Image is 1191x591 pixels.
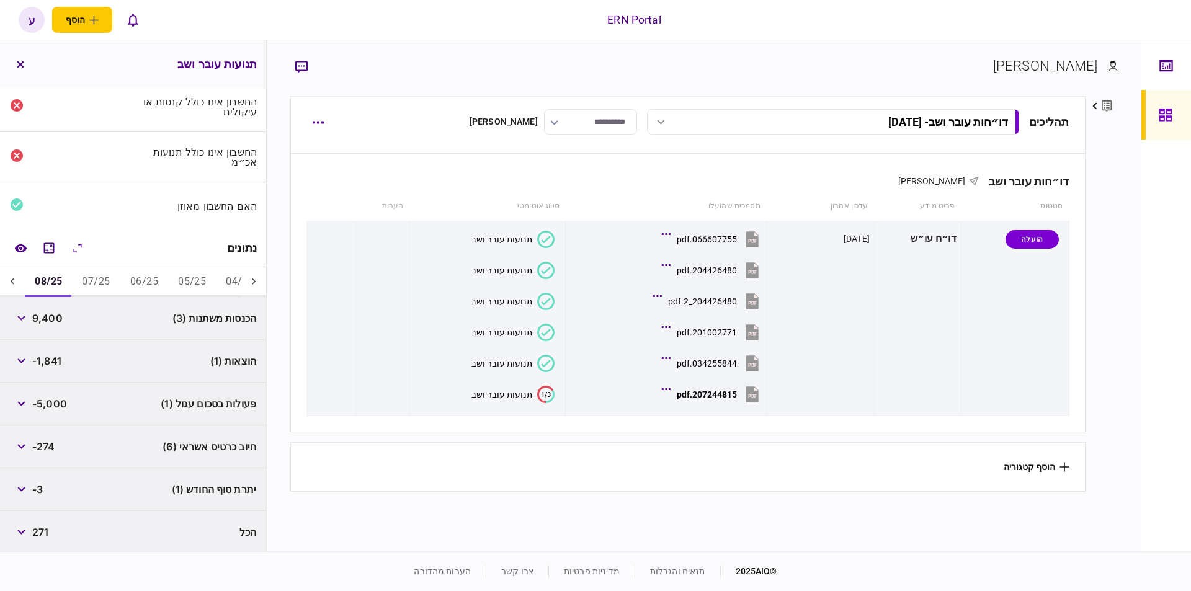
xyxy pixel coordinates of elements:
button: תנועות עובר ושב [471,324,555,341]
th: סיווג אוטומטי [410,192,566,221]
button: פתח תפריט להוספת לקוח [52,7,112,33]
button: מחשבון [38,237,60,259]
a: מדיניות פרטיות [564,566,620,576]
span: הכל [239,525,256,540]
a: תנאים והגבלות [650,566,705,576]
button: תנועות עובר ושב [471,293,555,310]
span: [PERSON_NAME] [898,176,966,186]
div: תנועות עובר ושב [471,389,532,399]
div: תהליכים [1029,113,1069,130]
div: 204426480.pdf [677,265,737,275]
span: יתרת סוף החודש (1) [172,482,256,497]
button: דו״חות עובר ושב- [DATE] [647,109,1019,135]
span: -1,841 [32,353,61,368]
h3: תנועות עובר ושב [177,59,257,70]
button: הוסף קטגוריה [1004,462,1069,472]
div: 204426480_2.pdf [668,296,737,306]
a: צרו קשר [501,566,533,576]
span: 9,400 [32,311,63,326]
button: פתח רשימת התראות [120,7,146,33]
div: דו״חות עובר ושב - [DATE] [888,115,1008,128]
button: תנועות עובר ושב [471,355,555,372]
div: [PERSON_NAME] [470,115,538,128]
div: דו״ח עו״ש [879,225,957,253]
span: הכנסות משתנות (3) [172,311,256,326]
span: הוצאות (1) [210,353,256,368]
text: 1/3 [541,390,551,398]
div: דו״חות עובר ושב [979,175,1069,188]
span: פעולות בסכום עגול (1) [161,396,256,411]
th: מסמכים שהועלו [566,192,767,221]
div: 066607755.pdf [677,234,737,244]
button: 05/25 [168,267,216,297]
th: עדכון אחרון [767,192,875,221]
button: תנועות עובר ושב [471,231,555,248]
div: תנועות עובר ושב [471,358,532,368]
div: [DATE] [844,233,870,245]
div: © 2025 AIO [720,565,777,578]
button: 07/25 [72,267,120,297]
button: 1/3תנועות עובר ושב [471,386,555,403]
button: 034255844.pdf [664,349,762,377]
span: -274 [32,439,55,454]
div: [PERSON_NAME] [993,56,1098,76]
th: סטטוס [961,192,1069,221]
button: 201002771.pdf [664,318,762,346]
span: חיוב כרטיס אשראי (6) [163,439,256,454]
div: נתונים [227,242,257,254]
button: 08/25 [25,267,72,297]
div: 201002771.pdf [677,327,737,337]
span: -5,000 [32,396,67,411]
button: 204426480_2.pdf [656,287,762,315]
button: 066607755.pdf [664,225,762,253]
button: תנועות עובר ושב [471,262,555,279]
button: 04/25 [216,267,264,297]
a: השוואה למסמך [9,237,32,259]
div: תנועות עובר ושב [471,296,532,306]
div: ERN Portal [607,12,661,28]
button: 204426480.pdf [664,256,762,284]
div: הועלה [1006,230,1059,249]
button: ע [19,7,45,33]
div: החשבון אינו כולל קנסות או עיקולים [138,97,257,117]
div: 207244815.pdf [677,389,737,399]
th: הערות [356,192,409,221]
div: 034255844.pdf [677,358,737,368]
span: -3 [32,482,43,497]
a: הערות מהדורה [414,566,471,576]
div: החשבון אינו כולל תנועות אכ״מ [138,147,257,167]
button: הרחב\כווץ הכל [66,237,89,259]
div: תנועות עובר ושב [471,265,532,275]
span: 271 [32,525,48,540]
div: תנועות עובר ושב [471,234,532,244]
button: 06/25 [120,267,168,297]
div: תנועות עובר ושב [471,327,532,337]
div: האם החשבון מאוזן [138,201,257,211]
button: 207244815.pdf [664,380,762,408]
th: פריט מידע [874,192,961,221]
